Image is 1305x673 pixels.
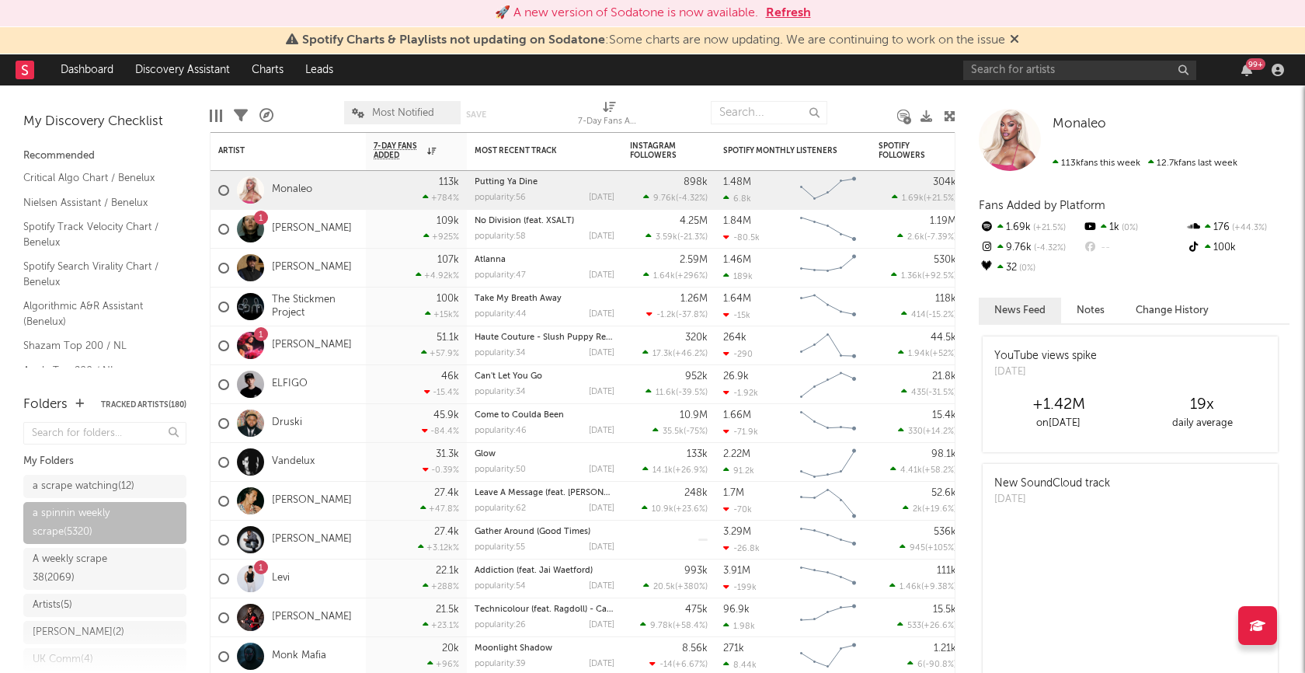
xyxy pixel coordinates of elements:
a: [PERSON_NAME] [272,222,352,235]
div: ( ) [643,581,708,591]
svg: Chart title [793,171,863,210]
div: 91.2k [723,466,754,476]
div: Atlanna [475,256,614,264]
span: 3.59k [656,233,677,242]
div: 113k [439,177,459,187]
div: popularity: 58 [475,232,526,241]
a: [PERSON_NAME] [272,261,352,274]
div: 6.8k [723,194,751,204]
a: Monk Mafia [272,650,326,663]
div: ( ) [642,465,708,475]
span: Dismiss [1010,34,1019,47]
span: 12.7k fans last week [1053,159,1237,168]
a: Leave A Message (feat. [PERSON_NAME] & Trick Shady) [475,489,696,497]
span: -39.5 % [678,389,705,397]
div: New SoundCloud track [994,476,1110,492]
span: +58.2 % [924,466,954,475]
div: Filters [234,93,248,138]
div: A weekly scrape 38 ( 2069 ) [33,550,142,588]
input: Search for artists [963,61,1196,80]
svg: Chart title [793,560,863,598]
span: +58.4 % [675,622,705,630]
div: ( ) [900,542,956,553]
span: -1.2k [656,311,676,319]
a: Levi [272,572,290,585]
span: +19.6 % [924,505,954,514]
span: 35.5k [663,427,684,436]
div: ( ) [898,426,956,436]
span: 533 [907,622,921,630]
div: 🚀 A new version of Sodatone is now available. [495,4,758,23]
div: -- [1082,238,1185,258]
span: -75 % [686,427,705,436]
div: 7-Day Fans Added (7-Day Fans Added) [578,113,640,131]
div: Artists ( 5 ) [33,596,72,615]
div: popularity: 62 [475,504,526,513]
div: 176 [1186,218,1289,238]
span: +21.5 % [1031,224,1066,232]
div: 46k [441,371,459,382]
span: 11.6k [656,389,676,397]
span: +23.6 % [676,505,705,514]
span: 9.76k [653,194,676,203]
div: Can't Let You Go [475,372,614,381]
a: The Stickmen Project [272,294,358,320]
a: Moonlight Shadow [475,644,552,653]
span: 14.1k [652,466,673,475]
a: [PERSON_NAME] [272,611,352,624]
span: -21.3 % [680,233,705,242]
div: ( ) [890,465,956,475]
input: Search... [711,101,827,124]
div: 1.7M [723,488,744,498]
div: [DATE] [589,504,614,513]
svg: Chart title [793,598,863,637]
span: 1.94k [908,350,930,358]
div: 271k [723,643,744,654]
span: : Some charts are now updating. We are continuing to work on the issue [302,34,1005,47]
div: 530k [934,255,956,265]
div: 45.9k [433,410,459,420]
a: Haute Couture - Slush Puppy Remix [475,333,621,342]
span: -37.8 % [678,311,705,319]
div: -80.5k [723,232,760,242]
div: Technicolour (feat. Ragdoll) - Caz Remix [475,605,614,614]
div: 952k [685,371,708,382]
div: ( ) [642,348,708,358]
a: Algorithmic A&R Assistant (Benelux) [23,298,171,330]
div: 264k [723,333,746,343]
div: Edit Columns [210,93,222,138]
span: +9.38 % [924,583,954,591]
svg: Chart title [793,288,863,326]
a: ELFIGO [272,378,308,391]
div: ( ) [897,232,956,242]
span: 0 % [1017,264,1035,273]
div: +96 % [427,659,459,669]
a: Technicolour (feat. Ragdoll) - Caz Remix [475,605,639,614]
div: Gather Around (Good Times) [475,528,614,536]
a: Shazam Top 200 / NL [23,337,171,354]
div: -1.92k [723,388,758,398]
div: Instagram Followers [630,141,684,160]
a: Take My Breath Away [475,295,562,303]
div: -70k [723,504,752,514]
div: +23.1 % [423,620,459,630]
span: 1.64k [653,272,675,281]
span: Fans Added by Platform [979,200,1105,211]
span: +92.5 % [924,272,954,281]
div: [DATE] [589,349,614,357]
span: 2k [913,505,922,514]
div: Spotify Followers [879,141,933,160]
div: 15.5k [933,605,956,615]
div: +47.8 % [420,504,459,514]
div: 27.4k [434,488,459,498]
span: 1.36k [901,272,922,281]
div: Recommended [23,147,186,166]
div: ( ) [643,270,708,281]
span: 17.3k [652,350,673,358]
span: +296 % [677,272,705,281]
div: popularity: 54 [475,582,526,591]
a: UK Comm(4) [23,648,186,671]
svg: Chart title [793,443,863,482]
div: ( ) [646,309,708,319]
div: 19 x [1130,396,1274,414]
